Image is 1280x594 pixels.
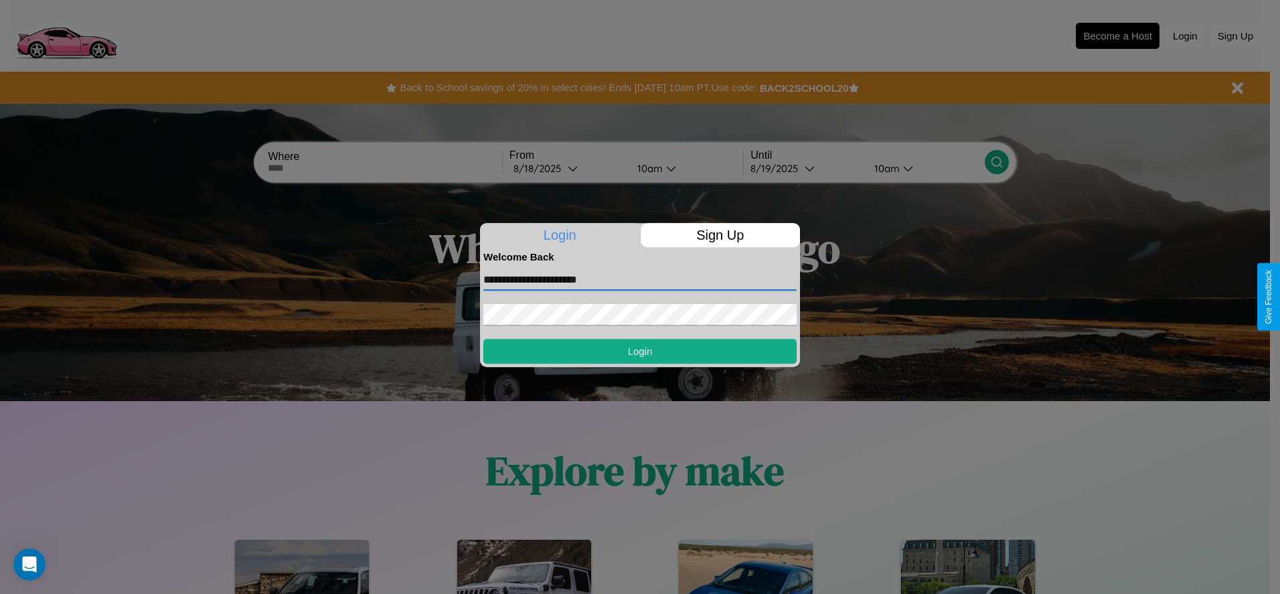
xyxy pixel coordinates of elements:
[1264,270,1273,324] div: Give Feedback
[13,548,46,581] iframe: Intercom live chat
[480,223,640,247] p: Login
[483,339,797,364] button: Login
[641,223,801,247] p: Sign Up
[483,251,797,263] h4: Welcome Back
